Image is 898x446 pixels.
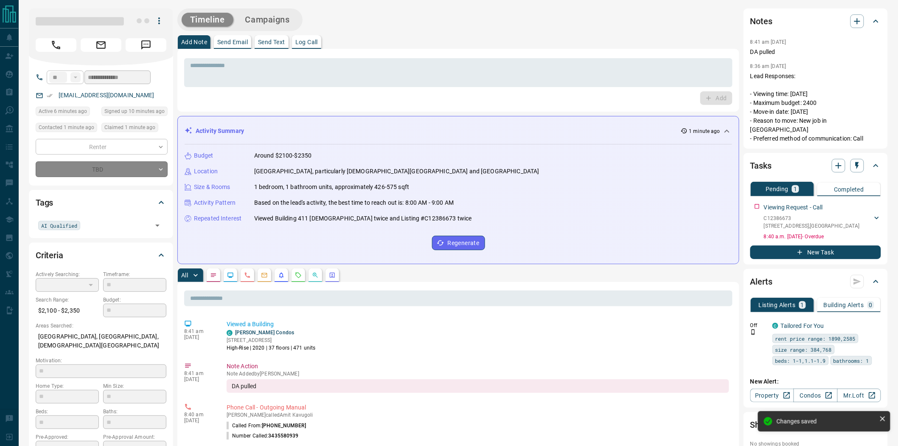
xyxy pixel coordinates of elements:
p: Budget: [103,296,166,304]
a: [EMAIL_ADDRESS][DOMAIN_NAME] [59,92,154,99]
p: Beds: [36,408,99,415]
p: High-Rise | 2020 | 37 floors | 471 units [227,344,316,352]
p: Baths: [103,408,166,415]
p: [PERSON_NAME] called Amit Kavugoli [227,412,729,418]
svg: Listing Alerts [278,272,285,279]
p: 8:41 am [184,328,214,334]
p: [DATE] [184,376,214,382]
p: 1 bedroom, 1 bathroom units, approximately 426-575 sqft [254,183,409,192]
p: Viewed a Building [227,320,729,329]
h2: Notes [750,14,772,28]
a: [PERSON_NAME] Condos [235,330,294,336]
p: Number Called: [227,432,299,440]
h2: Criteria [36,248,63,262]
div: Changes saved [777,418,876,425]
p: Around $2100-$2350 [254,151,311,160]
svg: Push Notification Only [750,329,756,335]
div: C12386673[STREET_ADDRESS],[GEOGRAPHIC_DATA] [764,213,881,231]
p: [DATE] [184,418,214,423]
p: 1 [801,302,804,308]
p: Note Added by [PERSON_NAME] [227,371,729,377]
div: Sat Sep 13 2025 [101,107,168,119]
div: Notes [750,11,881,31]
span: Claimed 1 minute ago [104,123,155,132]
span: beds: 1-1,1.1-1.9 [775,356,826,365]
p: New Alert: [750,377,881,386]
div: Showings [750,415,881,435]
p: 1 [794,186,797,192]
p: $2,100 - $2,350 [36,304,99,318]
div: Sat Sep 13 2025 [36,123,97,135]
span: bathrooms: 1 [833,356,869,365]
div: DA pulled [227,379,729,393]
p: Location [194,167,218,176]
svg: Lead Browsing Activity [227,272,234,279]
div: Renter [36,139,168,155]
button: Campaigns [237,13,298,27]
p: [DATE] [184,334,214,340]
div: Activity Summary1 minute ago [185,123,732,139]
p: All [181,272,188,278]
span: Message [126,38,166,52]
p: Size & Rooms [194,183,230,192]
span: [PHONE_NUMBER] [262,423,306,429]
p: Actively Searching: [36,271,99,278]
svg: Calls [244,272,251,279]
p: 8:41 am [184,370,214,376]
p: Home Type: [36,382,99,390]
p: Send Text [258,39,285,45]
span: AI Qualified [41,221,77,230]
p: Completed [834,186,864,192]
p: Off [750,322,767,329]
p: Min Size: [103,382,166,390]
p: 8:36 am [DATE] [750,63,786,69]
p: [GEOGRAPHIC_DATA], particularly [DEMOGRAPHIC_DATA][GEOGRAPHIC_DATA] and [GEOGRAPHIC_DATA] [254,167,539,176]
p: 8:41 am [DATE] [750,39,786,45]
p: [GEOGRAPHIC_DATA], [GEOGRAPHIC_DATA], [DEMOGRAPHIC_DATA][GEOGRAPHIC_DATA] [36,330,166,353]
p: Lead Responses: - Viewing time: [DATE] - Maximum budget: 2400 - Move-in date: [DATE] - Reason to ... [750,72,881,143]
p: Listing Alerts [759,302,796,308]
a: Condos [794,389,837,402]
span: rent price range: 1890,2585 [775,334,856,343]
svg: Opportunities [312,272,319,279]
p: Pre-Approval Amount: [103,433,166,441]
p: [STREET_ADDRESS] , [GEOGRAPHIC_DATA] [764,222,860,230]
p: Activity Summary [196,127,244,135]
h2: Alerts [750,275,772,288]
div: Criteria [36,245,166,265]
p: Timeframe: [103,271,166,278]
p: 8:40 am [184,412,214,418]
h2: Tasks [750,159,772,172]
p: Viewed Building 411 [DEMOGRAPHIC_DATA] twice and Listing #C12386673 twice [254,214,472,223]
p: DA pulled [750,48,881,56]
p: Search Range: [36,296,99,304]
button: New Task [750,246,881,259]
p: Motivation: [36,357,166,364]
p: [STREET_ADDRESS] [227,336,316,344]
span: Active 6 minutes ago [39,107,87,116]
p: Called From: [227,422,306,429]
h2: Showings [750,418,786,432]
p: C12386673 [764,215,860,222]
button: Timeline [182,13,233,27]
p: Note Action [227,362,729,371]
p: Based on the lead's activity, the best time to reach out is: 8:00 AM - 9:00 AM [254,198,454,207]
p: 1 minute ago [689,127,720,135]
span: Signed up 10 minutes ago [104,107,165,116]
p: Activity Pattern [194,198,236,207]
div: Alerts [750,271,881,292]
p: Budget [194,151,213,160]
p: 8:40 a.m. [DATE] - Overdue [764,233,881,240]
span: Call [36,38,76,52]
p: Pre-Approved: [36,433,99,441]
svg: Requests [295,272,302,279]
div: Sat Sep 13 2025 [36,107,97,119]
div: TBD [36,161,168,177]
h2: Tags [36,196,53,209]
a: Property [750,389,794,402]
svg: Emails [261,272,268,279]
p: Viewing Request - Call [764,203,823,212]
div: Sat Sep 13 2025 [101,123,168,135]
a: Mr.Loft [837,389,881,402]
span: Email [81,38,121,52]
